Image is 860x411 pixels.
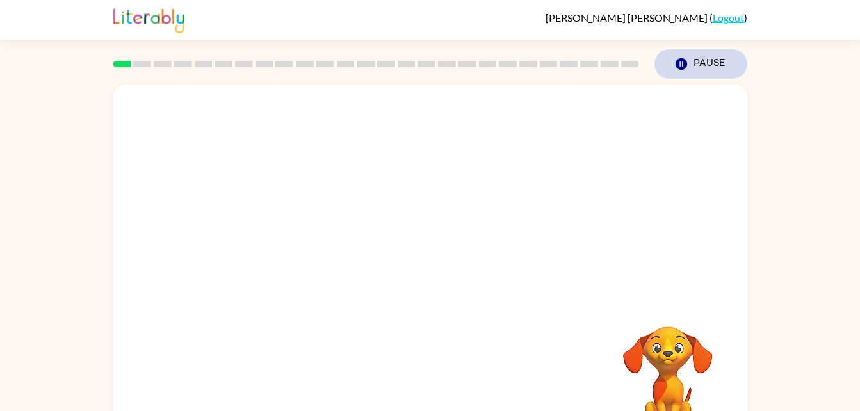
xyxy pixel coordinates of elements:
span: [PERSON_NAME] [PERSON_NAME] [546,12,710,24]
a: Logout [713,12,744,24]
div: ( ) [546,12,747,24]
button: Pause [654,49,747,79]
img: Literably [113,5,184,33]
